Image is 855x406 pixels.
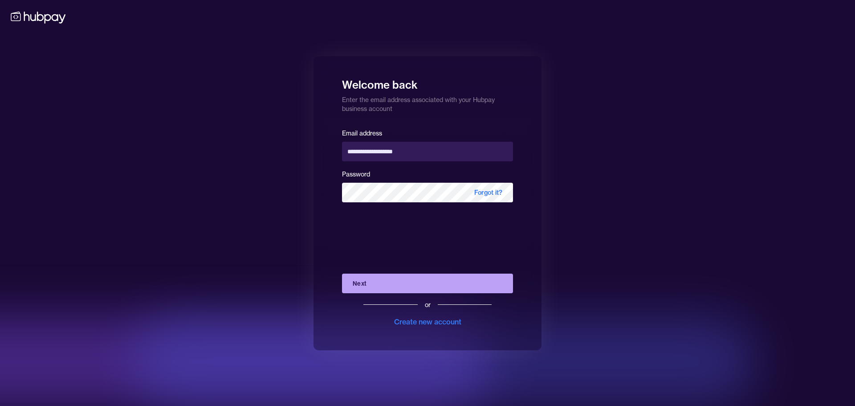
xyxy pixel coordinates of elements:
span: Forgot it? [464,183,513,202]
label: Password [342,170,370,178]
div: Create new account [394,316,461,327]
label: Email address [342,129,382,137]
div: or [425,300,431,309]
button: Next [342,274,513,293]
h1: Welcome back [342,72,513,92]
p: Enter the email address associated with your Hubpay business account [342,92,513,113]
